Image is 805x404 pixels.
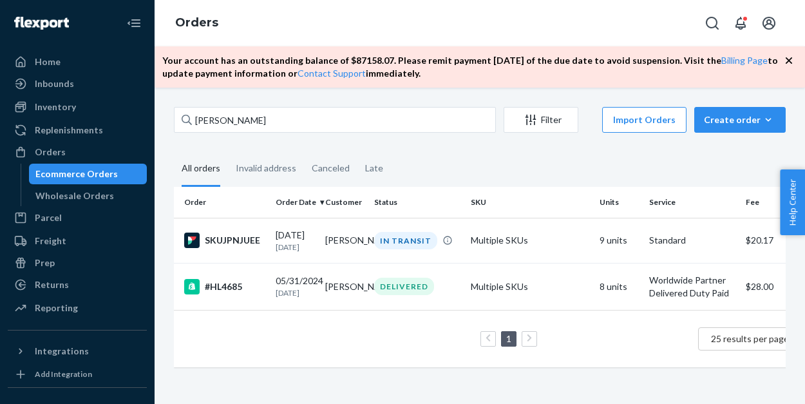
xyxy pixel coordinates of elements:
button: Filter [504,107,578,133]
button: Open account menu [756,10,782,36]
a: Page 1 is your current page [504,333,514,344]
button: Open Search Box [699,10,725,36]
div: Prep [35,256,55,269]
div: SKUJPNJUEE [184,233,265,248]
th: Status [369,187,466,218]
ol: breadcrumbs [165,5,229,42]
div: All orders [182,151,220,187]
td: Multiple SKUs [466,263,594,310]
button: Integrations [8,341,147,361]
a: Orders [8,142,147,162]
div: Late [365,151,383,185]
a: Parcel [8,207,147,228]
div: IN TRANSIT [374,232,437,249]
div: Freight [35,235,66,247]
div: Orders [35,146,66,159]
a: Add Integration [8,367,147,382]
div: Add Integration [35,369,92,380]
div: Returns [35,278,69,291]
div: Customer [325,197,365,207]
td: [PERSON_NAME] [320,218,370,263]
span: 25 results per page [711,333,789,344]
th: Order [174,187,270,218]
a: Inventory [8,97,147,117]
div: Canceled [312,151,350,185]
button: Open notifications [728,10,753,36]
button: Close Navigation [121,10,147,36]
input: Search orders [174,107,496,133]
th: Units [594,187,644,218]
th: Service [644,187,741,218]
a: Freight [8,231,147,251]
a: Replenishments [8,120,147,140]
a: Billing Page [721,55,768,66]
a: Wholesale Orders [29,186,147,206]
div: 05/31/2024 [276,274,315,298]
th: Order Date [270,187,320,218]
div: Reporting [35,302,78,314]
p: Your account has an outstanding balance of $ 87158.07 . Please remit payment [DATE] of the due da... [162,54,784,80]
div: [DATE] [276,229,315,253]
th: SKU [466,187,594,218]
div: Inbounds [35,77,74,90]
a: Home [8,52,147,72]
div: Inventory [35,101,76,113]
p: Worldwide Partner Delivered Duty Paid [649,274,735,300]
td: Multiple SKUs [466,218,594,263]
div: Wholesale Orders [35,189,114,202]
div: DELIVERED [374,278,434,295]
a: Ecommerce Orders [29,164,147,184]
a: Returns [8,274,147,295]
p: [DATE] [276,242,315,253]
p: [DATE] [276,287,315,298]
td: 8 units [594,263,644,310]
a: Prep [8,253,147,273]
button: Import Orders [602,107,687,133]
div: Replenishments [35,124,103,137]
a: Reporting [8,298,147,318]
div: Integrations [35,345,89,358]
div: Ecommerce Orders [35,168,118,180]
td: 9 units [594,218,644,263]
div: Parcel [35,211,62,224]
div: #HL4685 [184,279,265,294]
button: Create order [694,107,786,133]
img: Flexport logo [14,17,69,30]
div: Filter [504,113,578,126]
p: Standard [649,234,735,247]
button: Help Center [780,169,805,235]
div: Invalid address [236,151,296,185]
div: Home [35,55,61,68]
a: Orders [175,15,218,30]
td: [PERSON_NAME] [320,263,370,310]
a: Inbounds [8,73,147,94]
div: Create order [704,113,776,126]
a: Contact Support [298,68,366,79]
